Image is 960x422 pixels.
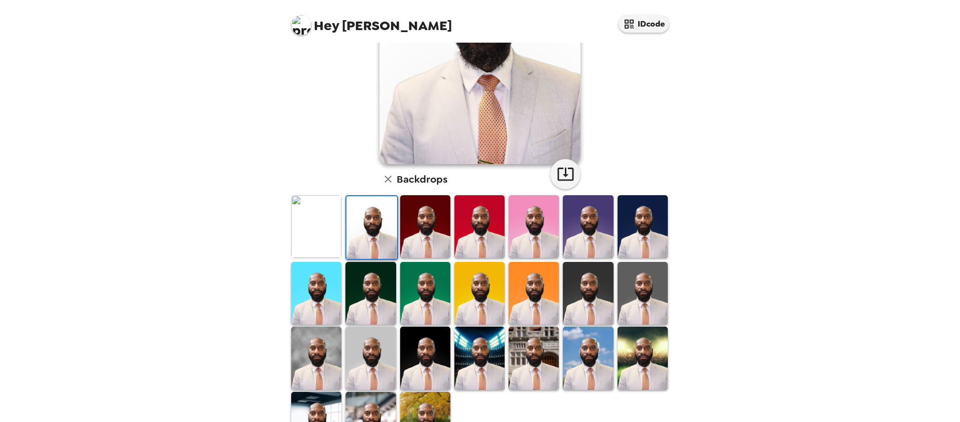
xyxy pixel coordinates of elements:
button: IDcode [619,15,669,33]
img: profile pic [291,15,311,35]
img: Original [291,195,341,258]
span: [PERSON_NAME] [291,10,452,33]
span: Hey [314,17,339,35]
h6: Backdrops [397,171,447,187]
